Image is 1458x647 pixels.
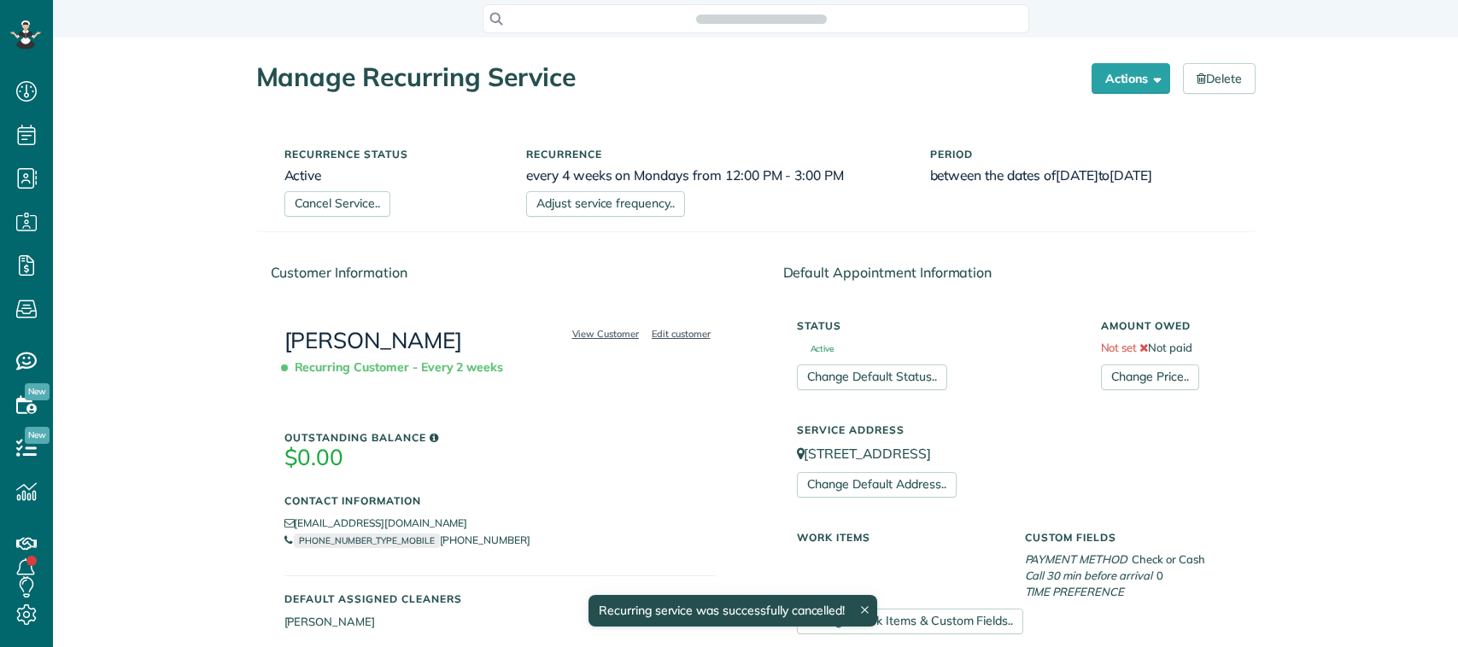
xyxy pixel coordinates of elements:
small: PHONE_NUMBER_TYPE_MOBILE [294,533,439,548]
h6: Active [284,168,501,183]
h6: every 4 weeks on Mondays from 12:00 PM - 3:00 PM [526,168,905,183]
span: Not set [1101,341,1138,354]
div: Recurring service was successfully cancelled! [588,595,877,627]
span: Check or Cash [1132,552,1205,566]
em: Call 30 min before arrival [1025,568,1152,582]
h5: Amount Owed [1101,320,1227,331]
h5: Default Assigned Cleaners [284,593,716,604]
div: Default Appointment Information [770,249,1255,296]
li: [PERSON_NAME] [284,614,716,630]
span: 0 [1156,568,1163,582]
a: Adjust service frequency.. [526,191,685,217]
a: Change Default Status.. [797,364,947,390]
a: PHONE_NUMBER_TYPE_MOBILE[PHONE_NUMBER] [284,533,530,546]
h5: Service Address [797,424,1227,435]
span: New [25,383,50,400]
h5: Outstanding Balance [284,432,716,443]
a: Change Work Items & Custom Fields.. [797,609,1024,634]
span: Recurring Customer - Every 2 weeks [284,353,511,382]
em: TIME PREFERENCE [1025,585,1124,598]
span: Search ZenMaid… [713,10,810,27]
div: Customer Information [257,249,743,296]
em: PAYMENT METHOD [1025,552,1127,566]
a: Edit customer [647,326,716,341]
h5: Status [797,320,1075,331]
h6: between the dates of to [930,168,1227,183]
a: [PERSON_NAME] [284,326,463,354]
h5: Custom Fields [1025,532,1227,543]
a: Change Price.. [1101,364,1199,390]
span: New [25,427,50,444]
h5: Contact Information [284,495,716,506]
p: [STREET_ADDRESS] [797,444,1227,463]
span: Active [797,345,834,353]
a: Cancel Service.. [284,191,390,217]
span: [DATE] [1056,166,1098,184]
a: Delete [1183,63,1256,94]
h5: Recurrence status [284,149,501,160]
div: Not paid [1088,312,1240,390]
h5: Period [930,149,1227,160]
h3: $0.00 [284,446,716,470]
button: Actions [1092,63,1170,94]
li: [EMAIL_ADDRESS][DOMAIN_NAME] [284,515,716,532]
h5: Work Items [797,532,999,543]
span: [DATE] [1110,166,1152,184]
a: Change Default Address.. [797,472,957,498]
h1: Manage Recurring Service [256,63,1079,91]
a: View Customer [567,326,645,341]
h5: Recurrence [526,149,905,160]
